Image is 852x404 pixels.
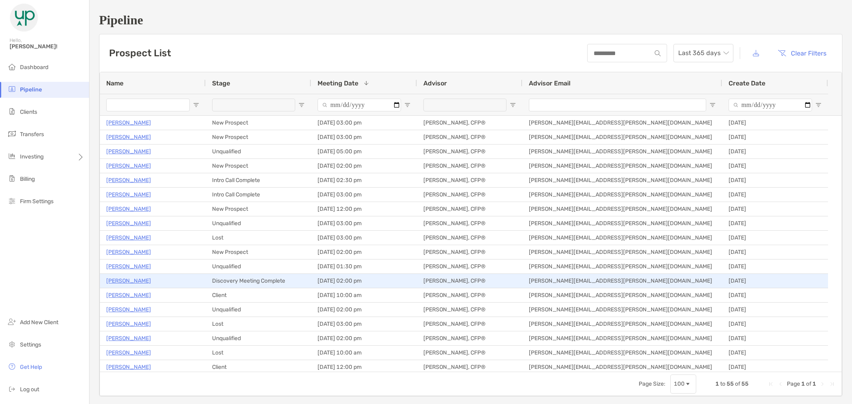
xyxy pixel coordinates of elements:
[417,317,522,331] div: [PERSON_NAME], CFP®
[417,303,522,317] div: [PERSON_NAME], CFP®
[106,333,151,343] a: [PERSON_NAME]
[709,102,716,108] button: Open Filter Menu
[206,202,311,216] div: New Prospect
[404,102,411,108] button: Open Filter Menu
[206,145,311,158] div: Unqualified
[7,107,17,116] img: clients icon
[522,202,722,216] div: [PERSON_NAME][EMAIL_ADDRESS][PERSON_NAME][DOMAIN_NAME]
[106,132,151,142] a: [PERSON_NAME]
[7,362,17,371] img: get-help icon
[522,116,722,130] div: [PERSON_NAME][EMAIL_ADDRESS][PERSON_NAME][DOMAIN_NAME]
[318,99,401,111] input: Meeting Date Filter Input
[522,188,722,202] div: [PERSON_NAME][EMAIL_ADDRESS][PERSON_NAME][DOMAIN_NAME]
[417,231,522,245] div: [PERSON_NAME], CFP®
[722,331,828,345] div: [DATE]
[20,109,37,115] span: Clients
[99,13,842,28] h1: Pipeline
[20,64,48,71] span: Dashboard
[417,245,522,259] div: [PERSON_NAME], CFP®
[311,202,417,216] div: [DATE] 12:00 pm
[106,99,190,111] input: Name Filter Input
[522,216,722,230] div: [PERSON_NAME][EMAIL_ADDRESS][PERSON_NAME][DOMAIN_NAME]
[639,380,665,387] div: Page Size:
[417,188,522,202] div: [PERSON_NAME], CFP®
[417,360,522,374] div: [PERSON_NAME], CFP®
[206,346,311,360] div: Lost
[206,259,311,273] div: Unqualified
[20,131,44,138] span: Transfers
[722,231,828,245] div: [DATE]
[522,288,722,302] div: [PERSON_NAME][EMAIL_ADDRESS][PERSON_NAME][DOMAIN_NAME]
[318,79,358,87] span: Meeting Date
[417,274,522,288] div: [PERSON_NAME], CFP®
[206,216,311,230] div: Unqualified
[715,380,719,387] span: 1
[7,339,17,349] img: settings icon
[722,259,828,273] div: [DATE]
[311,288,417,302] div: [DATE] 10:00 am
[7,174,17,183] img: billing icon
[311,274,417,288] div: [DATE] 02:00 pm
[417,346,522,360] div: [PERSON_NAME], CFP®
[106,362,151,372] a: [PERSON_NAME]
[722,216,828,230] div: [DATE]
[777,381,784,387] div: Previous Page
[106,118,151,128] a: [PERSON_NAME]
[311,216,417,230] div: [DATE] 03:00 pm
[722,188,828,202] div: [DATE]
[106,161,151,171] p: [PERSON_NAME]
[212,79,230,87] span: Stage
[7,196,17,206] img: firm-settings icon
[522,259,722,273] div: [PERSON_NAME][EMAIL_ADDRESS][PERSON_NAME][DOMAIN_NAME]
[815,102,822,108] button: Open Filter Menu
[417,331,522,345] div: [PERSON_NAME], CFP®
[417,259,522,273] div: [PERSON_NAME], CFP®
[206,360,311,374] div: Client
[801,380,805,387] span: 1
[206,245,311,259] div: New Prospect
[106,218,151,228] a: [PERSON_NAME]
[311,346,417,360] div: [DATE] 10:00 am
[311,303,417,317] div: [DATE] 02:00 pm
[522,245,722,259] div: [PERSON_NAME][EMAIL_ADDRESS][PERSON_NAME][DOMAIN_NAME]
[106,290,151,300] p: [PERSON_NAME]
[729,79,765,87] span: Create Date
[311,231,417,245] div: [DATE] 03:00 pm
[722,159,828,173] div: [DATE]
[417,202,522,216] div: [PERSON_NAME], CFP®
[829,381,835,387] div: Last Page
[522,145,722,158] div: [PERSON_NAME][EMAIL_ADDRESS][PERSON_NAME][DOMAIN_NAME]
[417,216,522,230] div: [PERSON_NAME], CFP®
[510,102,516,108] button: Open Filter Menu
[106,147,151,156] a: [PERSON_NAME]
[806,380,811,387] span: of
[206,231,311,245] div: Lost
[787,380,800,387] span: Page
[7,384,17,394] img: logout icon
[106,348,151,358] a: [PERSON_NAME]
[423,79,447,87] span: Advisor
[522,173,722,187] div: [PERSON_NAME][EMAIL_ADDRESS][PERSON_NAME][DOMAIN_NAME]
[722,360,828,374] div: [DATE]
[106,305,151,315] a: [PERSON_NAME]
[193,102,199,108] button: Open Filter Menu
[655,50,661,56] img: input icon
[529,79,570,87] span: Advisor Email
[729,99,812,111] input: Create Date Filter Input
[106,261,151,271] a: [PERSON_NAME]
[819,381,826,387] div: Next Page
[722,274,828,288] div: [DATE]
[522,274,722,288] div: [PERSON_NAME][EMAIL_ADDRESS][PERSON_NAME][DOMAIN_NAME]
[311,188,417,202] div: [DATE] 03:00 pm
[206,331,311,345] div: Unqualified
[106,233,151,243] a: [PERSON_NAME]
[417,116,522,130] div: [PERSON_NAME], CFP®
[522,303,722,317] div: [PERSON_NAME][EMAIL_ADDRESS][PERSON_NAME][DOMAIN_NAME]
[311,331,417,345] div: [DATE] 02:00 pm
[722,346,828,360] div: [DATE]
